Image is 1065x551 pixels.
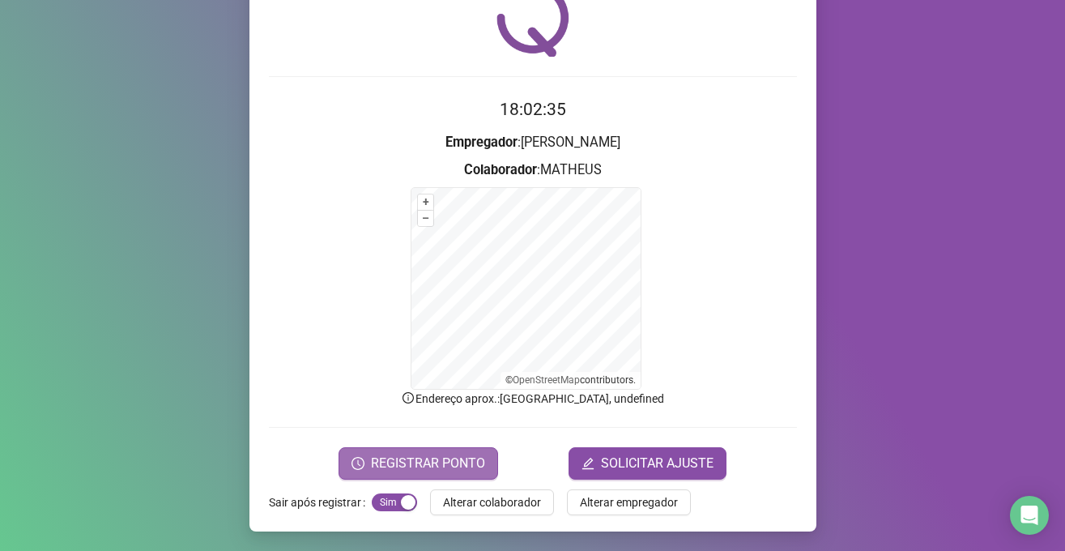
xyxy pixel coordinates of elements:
[269,390,797,408] p: Endereço aprox. : [GEOGRAPHIC_DATA], undefined
[430,489,554,515] button: Alterar colaborador
[567,489,691,515] button: Alterar empregador
[569,447,726,480] button: editSOLICITAR AJUSTE
[500,100,566,119] time: 18:02:35
[443,493,541,511] span: Alterar colaborador
[580,493,678,511] span: Alterar empregador
[351,457,364,470] span: clock-circle
[339,447,498,480] button: REGISTRAR PONTO
[1010,496,1049,535] div: Open Intercom Messenger
[445,135,518,150] strong: Empregador
[418,194,433,210] button: +
[601,454,714,473] span: SOLICITAR AJUSTE
[581,457,594,470] span: edit
[269,160,797,181] h3: : MATHEUS
[401,391,415,405] span: info-circle
[418,211,433,226] button: –
[464,162,537,177] strong: Colaborador
[371,454,485,473] span: REGISTRAR PONTO
[269,489,372,515] label: Sair após registrar
[505,374,636,386] li: © contributors.
[513,374,580,386] a: OpenStreetMap
[269,132,797,153] h3: : [PERSON_NAME]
